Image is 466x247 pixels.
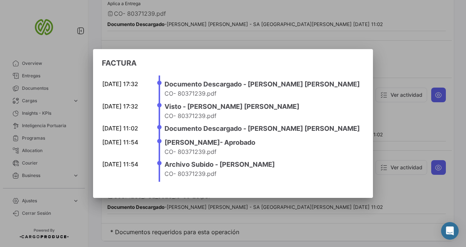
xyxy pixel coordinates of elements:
div: Abrir Intercom Messenger [441,222,459,240]
h3: FACTURA [102,58,364,68]
h4: Documento Descargado - [PERSON_NAME] [PERSON_NAME] [164,79,360,89]
div: [DATE] 11:02 [102,124,146,132]
div: [DATE] 11:54 [102,160,146,168]
div: [DATE] 17:32 [102,102,146,110]
div: [DATE] 11:54 [102,138,146,146]
h4: [PERSON_NAME] - Aprobado [164,137,360,148]
h4: Archivo Subido - [PERSON_NAME] [164,159,360,170]
span: CO- 80371239.pdf [164,170,217,177]
span: CO- 80371239.pdf [164,90,217,97]
div: [DATE] 17:32 [102,80,146,88]
span: CO- 80371239.pdf [164,148,217,155]
h4: Documento Descargado - [PERSON_NAME] [PERSON_NAME] [164,123,360,134]
h4: Visto - [PERSON_NAME] [PERSON_NAME] [164,102,360,112]
span: CO- 80371239.pdf [164,112,217,119]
